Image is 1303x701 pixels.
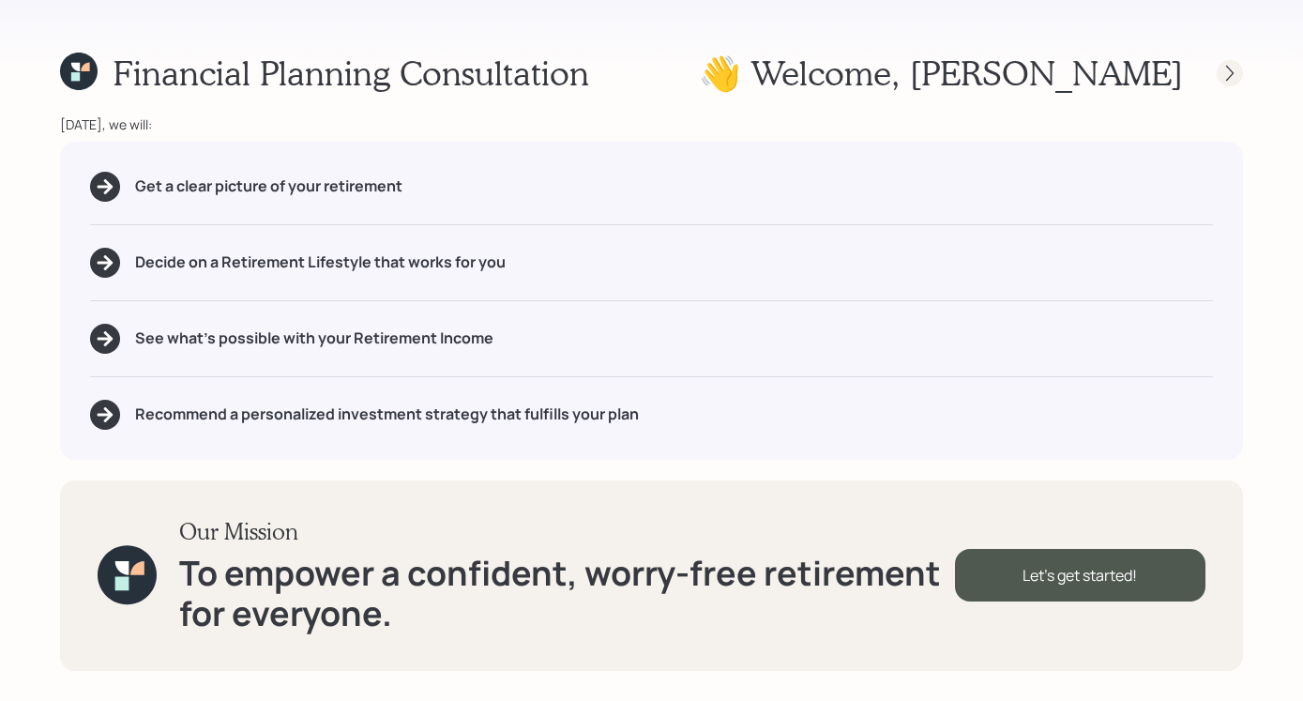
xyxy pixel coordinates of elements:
[135,177,402,195] h5: Get a clear picture of your retirement
[135,405,639,423] h5: Recommend a personalized investment strategy that fulfills your plan
[113,53,589,93] h1: Financial Planning Consultation
[179,518,955,545] h3: Our Mission
[60,114,1243,134] div: [DATE], we will:
[135,253,506,271] h5: Decide on a Retirement Lifestyle that works for you
[699,53,1183,93] h1: 👋 Welcome , [PERSON_NAME]
[955,549,1205,602] div: Let's get started!
[179,553,955,633] h1: To empower a confident, worry-free retirement for everyone.
[135,329,493,347] h5: See what's possible with your Retirement Income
